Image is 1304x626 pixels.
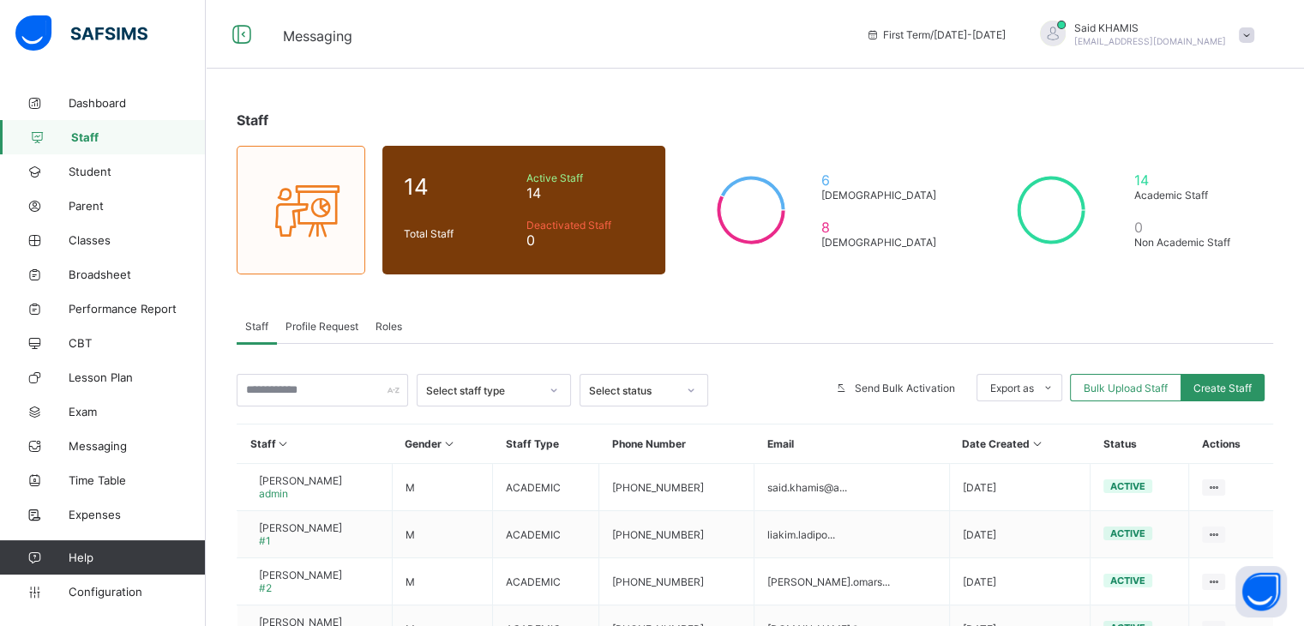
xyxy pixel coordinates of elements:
th: Actions [1189,424,1273,464]
span: [PERSON_NAME] [259,521,342,534]
td: ACADEMIC [493,511,599,558]
span: Time Table [69,473,206,487]
span: 14 [404,173,518,200]
span: Broadsheet [69,268,206,281]
i: Sort in Ascending Order [276,437,291,450]
th: Staff Type [493,424,599,464]
span: active [1110,480,1145,492]
img: safsims [15,15,147,51]
td: [DATE] [949,558,1091,605]
span: 14 [526,184,644,202]
span: active [1110,575,1145,587]
th: Staff [237,424,393,464]
span: Messaging [69,439,206,453]
span: Active Staff [526,172,644,184]
span: Staff [71,130,206,144]
span: Dashboard [69,96,206,110]
span: #1 [259,534,271,547]
span: Profile Request [285,320,358,333]
span: session/term information [866,28,1006,41]
td: [PHONE_NUMBER] [599,511,754,558]
span: Staff [237,111,268,129]
td: [PHONE_NUMBER] [599,558,754,605]
div: Select staff type [426,384,539,397]
span: [DEMOGRAPHIC_DATA] [821,189,944,202]
i: Sort in Ascending Order [1030,437,1044,450]
td: said.khamis@a... [754,464,949,511]
span: [DEMOGRAPHIC_DATA] [821,236,944,249]
th: Status [1091,424,1189,464]
span: Send Bulk Activation [855,382,955,394]
span: Non Academic Staff [1134,236,1244,249]
span: active [1110,527,1145,539]
span: Lesson Plan [69,370,206,384]
span: Said KHAMIS [1074,21,1226,34]
span: Performance Report [69,302,206,316]
span: Staff [245,320,268,333]
span: 14 [1134,172,1244,189]
span: 8 [821,219,944,236]
span: 0 [526,232,644,249]
span: Roles [376,320,402,333]
span: Deactivated Staff [526,219,644,232]
span: Help [69,551,205,564]
span: 0 [1134,219,1244,236]
span: Create Staff [1193,382,1252,394]
span: admin [259,487,288,500]
span: Student [69,165,206,178]
td: ACADEMIC [493,464,599,511]
td: M [392,558,492,605]
td: [PERSON_NAME].omars... [754,558,949,605]
td: M [392,511,492,558]
button: Open asap [1235,566,1287,617]
th: Email [754,424,949,464]
div: Select status [589,384,676,397]
span: Academic Staff [1134,189,1244,202]
span: Configuration [69,585,205,599]
span: Bulk Upload Staff [1084,382,1168,394]
span: [PERSON_NAME] [259,474,342,487]
td: [PHONE_NUMBER] [599,464,754,511]
span: Expenses [69,508,206,521]
span: CBT [69,336,206,350]
td: [DATE] [949,464,1091,511]
th: Date Created [949,424,1091,464]
td: liakim.ladipo... [754,511,949,558]
span: 6 [821,172,944,189]
td: ACADEMIC [493,558,599,605]
span: [PERSON_NAME] [259,569,342,581]
span: Parent [69,199,206,213]
div: SaidKHAMIS [1023,21,1263,49]
td: M [392,464,492,511]
span: #2 [259,581,272,594]
i: Sort in Ascending Order [442,437,456,450]
div: Total Staff [400,223,522,244]
span: Messaging [283,27,352,45]
span: Export as [990,382,1034,394]
th: Phone Number [599,424,754,464]
th: Gender [392,424,492,464]
span: Exam [69,405,206,418]
span: [EMAIL_ADDRESS][DOMAIN_NAME] [1074,36,1226,46]
td: [DATE] [949,511,1091,558]
span: Classes [69,233,206,247]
